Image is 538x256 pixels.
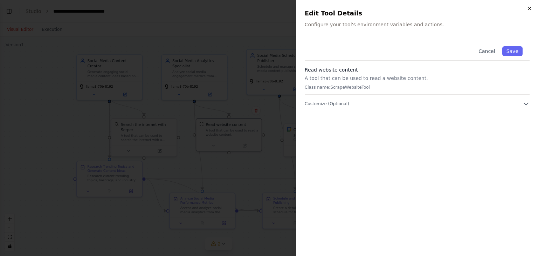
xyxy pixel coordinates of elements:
h2: Edit Tool Details [305,8,530,18]
button: Customize (Optional) [305,100,530,107]
button: Save [502,46,523,56]
p: A tool that can be used to read a website content. [305,75,530,82]
h3: Read website content [305,66,530,73]
span: Customize (Optional) [305,101,349,107]
p: Class name: ScrapeWebsiteTool [305,85,530,90]
button: Cancel [474,46,499,56]
p: Configure your tool's environment variables and actions. [305,21,530,28]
